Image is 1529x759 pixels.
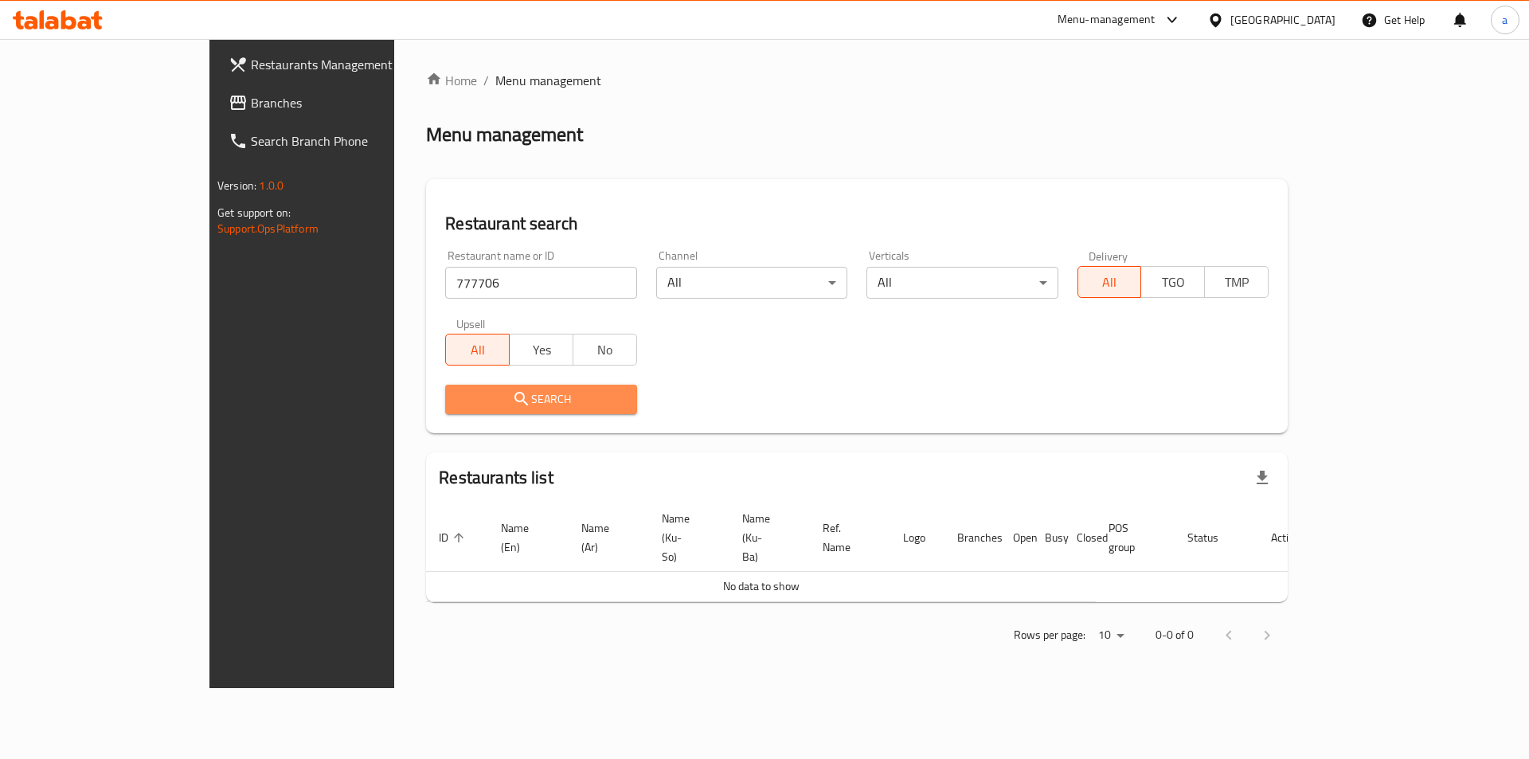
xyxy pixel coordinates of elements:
[495,71,601,90] span: Menu management
[217,218,319,239] a: Support.OpsPlatform
[458,389,624,409] span: Search
[216,45,465,84] a: Restaurants Management
[456,318,486,329] label: Upsell
[445,385,636,414] button: Search
[1204,266,1269,298] button: TMP
[445,212,1269,236] h2: Restaurant search
[259,175,284,196] span: 1.0.0
[439,466,553,490] h2: Restaurants list
[251,55,452,74] span: Restaurants Management
[426,71,1288,90] nav: breadcrumb
[1014,625,1085,645] p: Rows per page:
[216,84,465,122] a: Branches
[662,509,710,566] span: Name (Ku-So)
[1148,271,1199,294] span: TGO
[445,267,636,299] input: Search for restaurant name or ID..
[509,334,573,366] button: Yes
[1109,518,1156,557] span: POS group
[1187,528,1239,547] span: Status
[1058,10,1156,29] div: Menu-management
[573,334,637,366] button: No
[251,93,452,112] span: Branches
[580,338,631,362] span: No
[216,122,465,160] a: Search Branch Phone
[426,504,1313,602] table: enhanced table
[656,267,847,299] div: All
[944,504,1000,572] th: Branches
[516,338,567,362] span: Yes
[1000,504,1032,572] th: Open
[1258,504,1313,572] th: Action
[217,175,256,196] span: Version:
[483,71,489,90] li: /
[1502,11,1507,29] span: a
[723,576,800,597] span: No data to show
[1092,624,1130,647] div: Rows per page:
[452,338,503,362] span: All
[1089,250,1128,261] label: Delivery
[445,334,510,366] button: All
[426,122,583,147] h2: Menu management
[742,509,791,566] span: Name (Ku-Ba)
[866,267,1058,299] div: All
[1085,271,1136,294] span: All
[1230,11,1335,29] div: [GEOGRAPHIC_DATA]
[1156,625,1194,645] p: 0-0 of 0
[1140,266,1205,298] button: TGO
[1243,459,1281,497] div: Export file
[581,518,630,557] span: Name (Ar)
[501,518,549,557] span: Name (En)
[1064,504,1096,572] th: Closed
[890,504,944,572] th: Logo
[823,518,871,557] span: Ref. Name
[251,131,452,151] span: Search Branch Phone
[1032,504,1064,572] th: Busy
[217,202,291,223] span: Get support on:
[1211,271,1262,294] span: TMP
[1077,266,1142,298] button: All
[439,528,469,547] span: ID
